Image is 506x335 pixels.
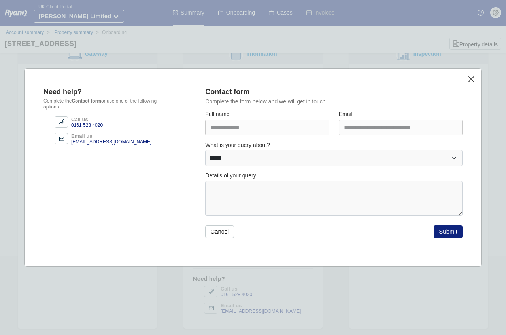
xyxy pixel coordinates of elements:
[71,133,151,139] div: Email us
[71,139,151,145] div: [EMAIL_ADDRESS][DOMAIN_NAME]
[71,116,103,122] div: Call us
[43,88,167,97] div: Need help?
[205,172,256,179] label: Details of your query
[339,111,353,118] label: Email
[71,122,103,128] div: 0161 528 4020
[72,98,101,104] b: Contact form
[205,111,229,118] label: Full name
[434,225,463,238] button: Submit
[205,88,453,97] div: Contact form
[205,142,270,149] label: What is your query about?
[467,75,475,83] button: close
[205,225,234,238] button: Cancel
[205,98,463,105] p: Complete the form below and we will get in touch.
[43,98,167,110] p: Complete the or use one of the following options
